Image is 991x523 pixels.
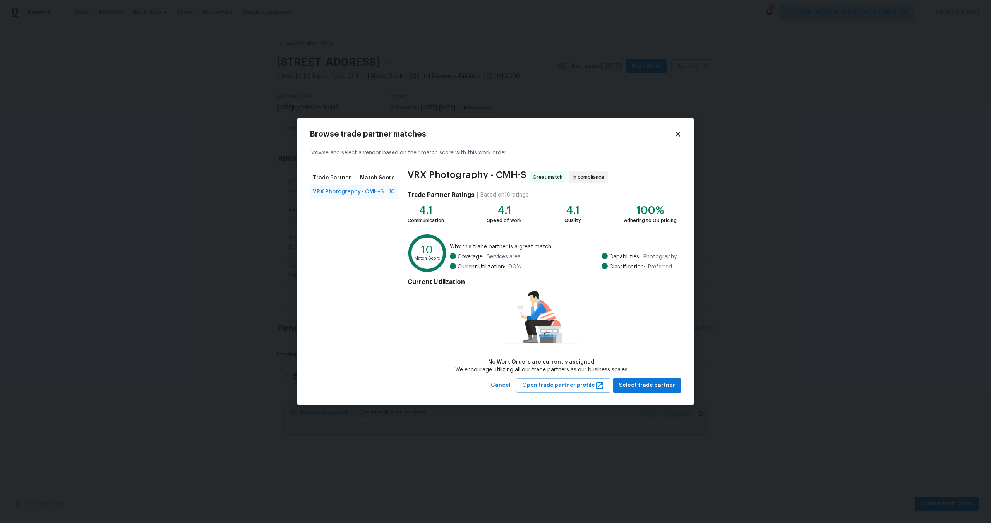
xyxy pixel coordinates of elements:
[564,207,581,214] div: 4.1
[487,253,521,261] span: Services area
[408,191,475,199] h4: Trade Partner Ratings
[458,263,505,271] span: Current Utilization:
[360,174,395,182] span: Match Score
[522,381,604,390] span: Open trade partner profile
[624,207,677,214] div: 100%
[408,207,444,214] div: 4.1
[455,358,629,366] div: No Work Orders are currently assigned!
[313,174,351,182] span: Trade Partner
[624,217,677,224] div: Adhering to OD pricing
[455,366,629,374] div: We encourage utilizing all our trade partners as our business scales.
[487,207,521,214] div: 4.1
[408,278,677,286] h4: Current Utilization
[480,191,528,199] div: Based on 10 ratings
[488,378,514,393] button: Cancel
[313,188,384,196] span: VRX Photography - CMH-S
[516,378,610,393] button: Open trade partner profile
[491,381,511,390] span: Cancel
[533,173,566,181] span: Great match
[408,171,526,183] span: VRX Photography - CMH-S
[458,253,483,261] span: Coverage:
[389,188,395,196] span: 10
[609,263,645,271] span: Classification:
[613,378,681,393] button: Select trade partner
[508,263,521,271] span: 0.0 %
[421,244,433,255] text: 10
[414,256,440,261] text: Match Score
[310,140,681,166] div: Browse and select a vendor based on their match score with this work order.
[648,263,672,271] span: Preferred
[564,217,581,224] div: Quality
[408,217,444,224] div: Communication
[609,253,640,261] span: Capabilities:
[619,381,675,390] span: Select trade partner
[475,191,480,199] div: |
[310,130,674,138] h2: Browse trade partner matches
[573,173,607,181] span: In compliance
[487,217,521,224] div: Speed of work
[643,253,677,261] span: Photography
[450,243,677,251] span: Why this trade partner is a great match:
